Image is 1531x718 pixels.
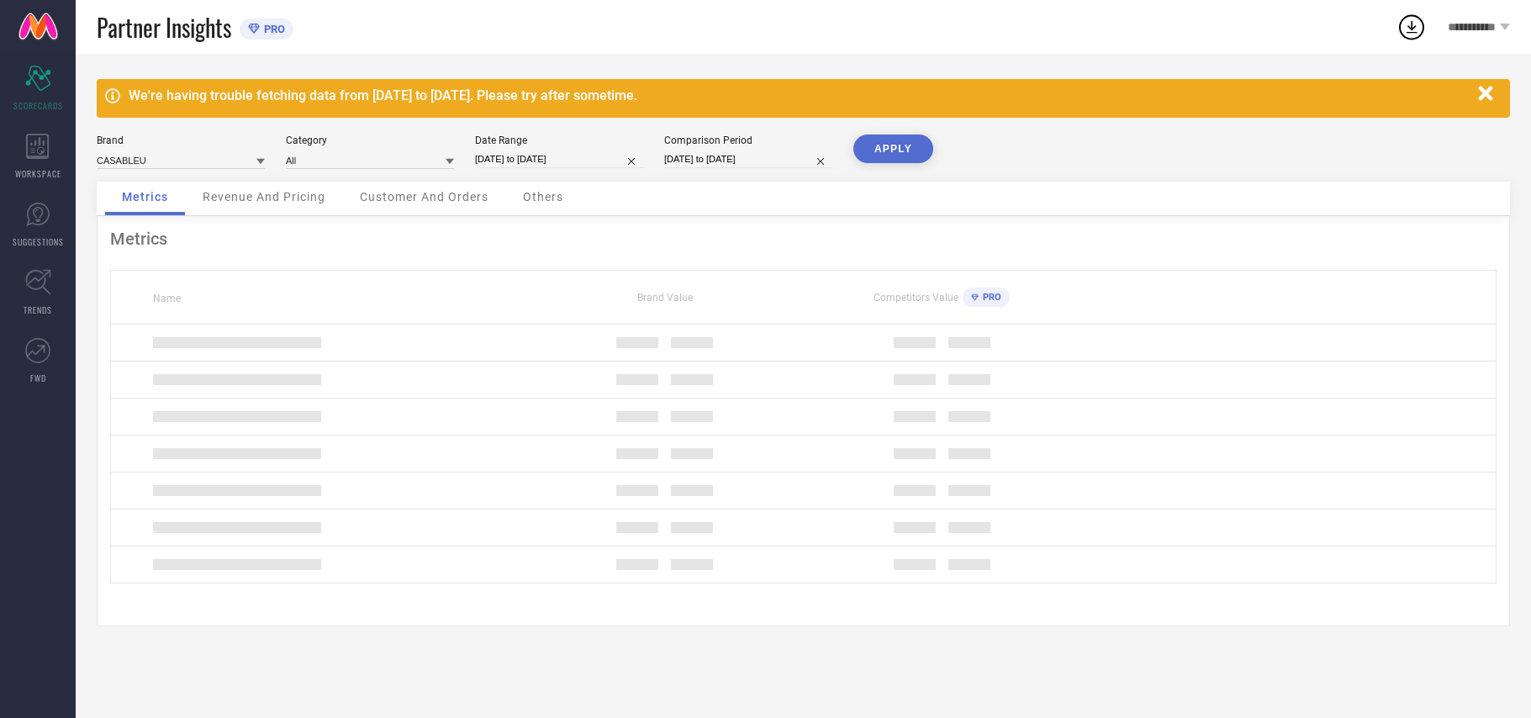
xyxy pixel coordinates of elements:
[637,292,693,304] span: Brand Value
[97,135,265,146] div: Brand
[122,190,168,203] span: Metrics
[664,135,832,146] div: Comparison Period
[664,150,832,168] input: Select comparison period
[286,135,454,146] div: Category
[24,304,52,316] span: TRENDS
[30,372,46,384] span: FWD
[153,293,181,304] span: Name
[260,23,285,35] span: PRO
[979,292,1001,303] span: PRO
[110,229,1497,249] div: Metrics
[360,190,488,203] span: Customer And Orders
[97,10,231,45] span: Partner Insights
[13,235,64,248] span: SUGGESTIONS
[13,99,63,112] span: SCORECARDS
[523,190,563,203] span: Others
[853,135,933,163] button: APPLY
[475,150,643,168] input: Select date range
[15,167,61,180] span: WORKSPACE
[874,292,958,304] span: Competitors Value
[475,135,643,146] div: Date Range
[203,190,325,203] span: Revenue And Pricing
[129,87,1470,103] div: We're having trouble fetching data from [DATE] to [DATE]. Please try after sometime.
[1396,12,1427,42] div: Open download list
